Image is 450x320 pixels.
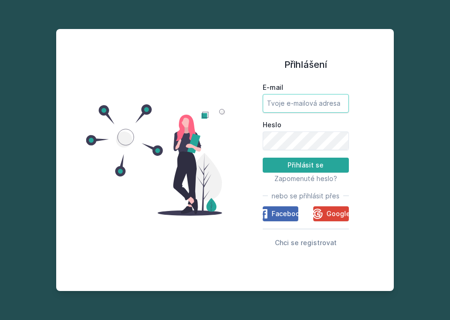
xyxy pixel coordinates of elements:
span: Chci se registrovat [275,239,337,247]
label: Heslo [263,120,349,130]
span: Zapomenuté heslo? [274,175,337,182]
button: Chci se registrovat [275,237,337,248]
button: Přihlásit se [263,158,349,173]
span: nebo se přihlásit přes [272,191,339,201]
h1: Přihlášení [263,58,349,72]
label: E-mail [263,83,349,92]
span: Facebook [272,209,303,218]
input: Tvoje e-mailová adresa [263,94,349,113]
button: Facebook [263,206,298,221]
span: Google [326,209,350,218]
button: Google [313,206,349,221]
